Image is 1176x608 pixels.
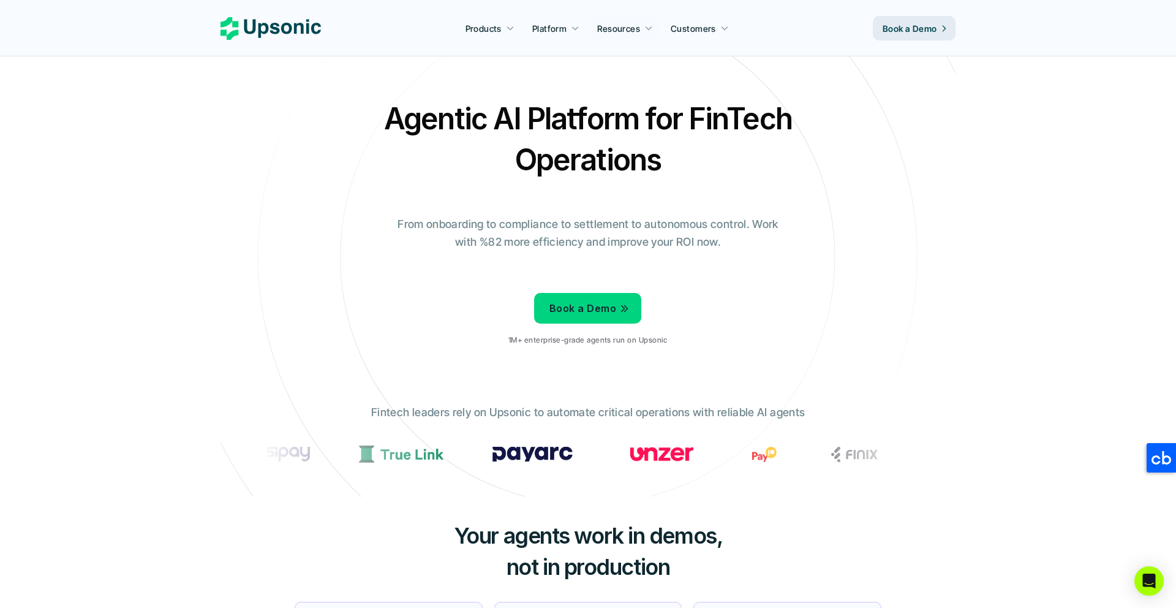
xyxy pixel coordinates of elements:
div: Open Intercom Messenger [1134,566,1164,596]
p: Fintech leaders rely on Upsonic to automate critical operations with reliable AI agents [371,404,805,422]
p: Book a Demo [883,22,937,35]
a: Book a Demo [873,16,956,40]
p: Customers [671,22,716,35]
p: Products [466,22,502,35]
span: Your agents work in demos, [454,522,723,549]
p: Resources [597,22,640,35]
p: 1M+ enterprise-grade agents run on Upsonic [508,336,667,344]
p: From onboarding to compliance to settlement to autonomous control. Work with %82 more efficiency ... [389,216,787,251]
a: Products [458,17,522,39]
span: not in production [507,553,670,580]
p: Book a Demo [549,300,616,317]
p: Platform [532,22,567,35]
a: Book a Demo [534,293,641,324]
h2: Agentic AI Platform for FinTech Operations [374,98,802,180]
